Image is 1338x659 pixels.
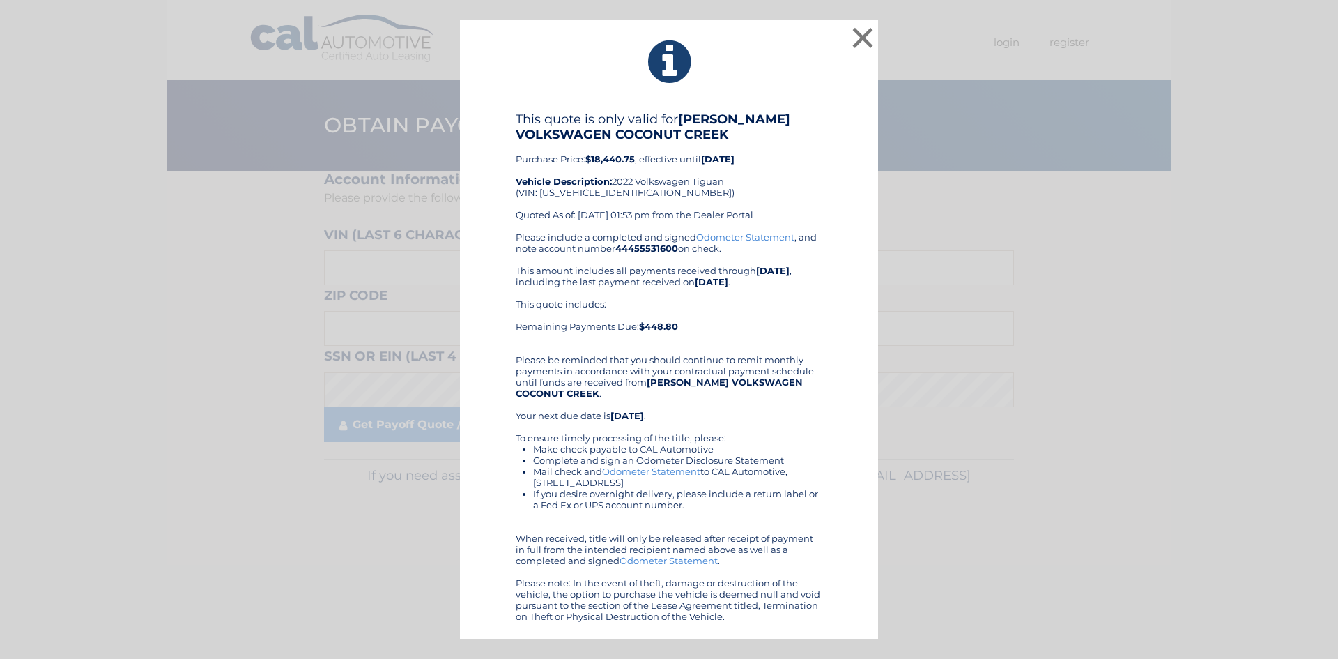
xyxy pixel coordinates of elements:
b: 44455531600 [615,243,678,254]
strong: Vehicle Description: [516,176,612,187]
b: [PERSON_NAME] VOLKSWAGEN COCONUT CREEK [516,377,803,399]
b: [DATE] [695,276,728,287]
li: Make check payable to CAL Automotive [533,444,822,455]
h4: This quote is only valid for [516,112,822,142]
a: Odometer Statement [602,466,700,477]
b: [DATE] [610,410,644,421]
li: Complete and sign an Odometer Disclosure Statement [533,455,822,466]
li: Mail check and to CAL Automotive, [STREET_ADDRESS] [533,466,822,488]
a: Odometer Statement [696,232,794,243]
b: [PERSON_NAME] VOLKSWAGEN COCONUT CREEK [516,112,790,142]
div: This quote includes: Remaining Payments Due: [516,298,822,343]
b: [DATE] [701,153,735,165]
div: Please include a completed and signed , and note account number on check. This amount includes al... [516,232,822,622]
b: $448.80 [639,321,678,332]
button: × [849,24,877,52]
b: [DATE] [756,265,790,276]
div: Purchase Price: , effective until 2022 Volkswagen Tiguan (VIN: [US_VEHICLE_IDENTIFICATION_NUMBER]... [516,112,822,232]
b: $18,440.75 [585,153,635,165]
li: If you desire overnight delivery, please include a return label or a Fed Ex or UPS account number. [533,488,822,510]
a: Odometer Statement [620,555,718,566]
